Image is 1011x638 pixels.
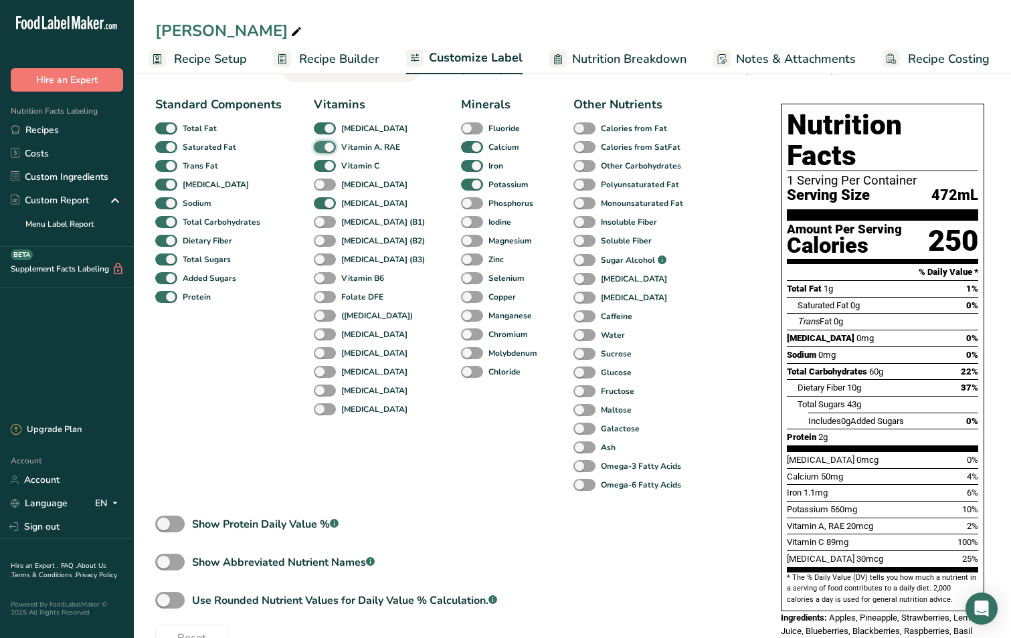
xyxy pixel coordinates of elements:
a: Nutrition Breakdown [549,44,686,74]
span: 22% [961,366,978,377]
span: 20mcg [846,521,873,531]
span: Total Fat [787,284,822,294]
span: 43g [847,399,861,409]
b: Magnesium [488,235,532,247]
b: Fructose [601,385,634,397]
b: Galactose [601,423,640,435]
div: Use Rounded Nutrient Values for Daily Value % Calculation. [192,593,497,609]
b: Polyunsaturated Fat [601,179,679,191]
div: Standard Components [155,96,282,114]
a: About Us . [11,561,106,580]
b: Copper [488,291,516,303]
i: Trans [798,316,820,326]
b: Total Sugars [183,253,231,265]
span: 0% [967,455,978,465]
b: Sugar Alcohol [601,254,655,266]
b: Fluoride [488,122,520,134]
b: [MEDICAL_DATA] [341,347,407,359]
span: Serving Size [787,187,870,204]
b: ([MEDICAL_DATA]) [341,310,413,322]
span: 10% [962,504,978,514]
b: [MEDICAL_DATA] [341,403,407,415]
b: Insoluble Fiber [601,216,657,228]
span: 25% [962,554,978,564]
span: 1% [966,284,978,294]
b: [MEDICAL_DATA] (B1) [341,216,425,228]
b: Caffeine [601,310,632,322]
b: Other Carbohydrates [601,160,681,172]
b: [MEDICAL_DATA] [341,122,407,134]
span: 0g [834,316,843,326]
span: Saturated Fat [798,300,848,310]
span: [MEDICAL_DATA] [787,333,854,343]
a: Customize Label [406,43,523,75]
span: 1g [824,284,833,294]
span: 1.1mg [804,488,828,498]
b: [MEDICAL_DATA] [341,385,407,397]
div: EN [95,496,123,512]
b: Iron [488,160,503,172]
span: 560mg [830,504,857,514]
a: FAQ . [61,561,77,570]
b: Calories from SatFat [601,141,680,153]
span: 100% [957,537,978,547]
section: % Daily Value * [787,264,978,280]
span: Calcium [787,471,819,482]
b: Vitamin C [341,160,379,172]
span: 0g [850,300,860,310]
b: Folate DFE [341,291,383,303]
b: Ash [601,441,616,453]
b: Potassium [488,179,529,191]
a: Privacy Policy [76,570,117,580]
span: Vitamin C [787,537,824,547]
span: 2% [967,521,978,531]
div: Upgrade Plan [11,423,82,437]
b: Monounsaturated Fat [601,197,683,209]
b: [MEDICAL_DATA] [341,366,407,378]
span: [MEDICAL_DATA] [787,455,854,465]
b: [MEDICAL_DATA] [183,179,249,191]
a: Recipe Builder [274,44,379,74]
span: 30mcg [856,554,883,564]
span: Protein [787,432,816,442]
b: Total Fat [183,122,217,134]
div: 1 Serving Per Container [787,174,978,187]
b: Phosphorus [488,197,533,209]
span: 2g [818,432,828,442]
span: Total Carbohydrates [787,366,867,377]
div: Powered By FoodLabelMaker © 2025 All Rights Reserved [11,601,123,617]
b: Trans Fat [183,160,218,172]
b: Vitamin A, RAE [341,141,400,153]
span: 0mg [818,350,836,360]
span: Includes Added Sugars [808,416,904,426]
b: [MEDICAL_DATA] [601,273,667,285]
span: 0% [966,300,978,310]
b: Sodium [183,197,211,209]
div: Other Nutrients [573,96,687,114]
span: 6% [967,488,978,498]
div: Show Abbreviated Nutrient Names [192,554,375,570]
span: Total Sugars [798,399,845,409]
b: Manganese [488,310,532,322]
button: Hire an Expert [11,68,123,92]
h1: Nutrition Facts [787,110,978,171]
span: [MEDICAL_DATA] [787,554,854,564]
div: Calories [787,236,902,255]
a: Terms & Conditions . [11,570,76,580]
div: BETA [11,249,33,260]
b: Selenium [488,272,525,284]
span: 89mg [826,537,848,547]
b: Calcium [488,141,519,153]
b: Omega-6 Fatty Acids [601,479,681,491]
span: 60g [869,366,883,377]
span: Recipe Builder [299,50,379,68]
span: Fat [798,316,832,326]
div: Amount Per Serving [787,223,902,236]
span: Apples, Pineapple, Strawberries, Lemon Juice, Blueberries, Blackberries, Raspberries, Basil [781,613,980,636]
b: Protein [183,291,211,303]
div: 250 [928,223,978,259]
b: Saturated Fat [183,141,236,153]
b: [MEDICAL_DATA] (B2) [341,235,425,247]
b: Water [601,329,625,341]
a: Hire an Expert . [11,561,58,570]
